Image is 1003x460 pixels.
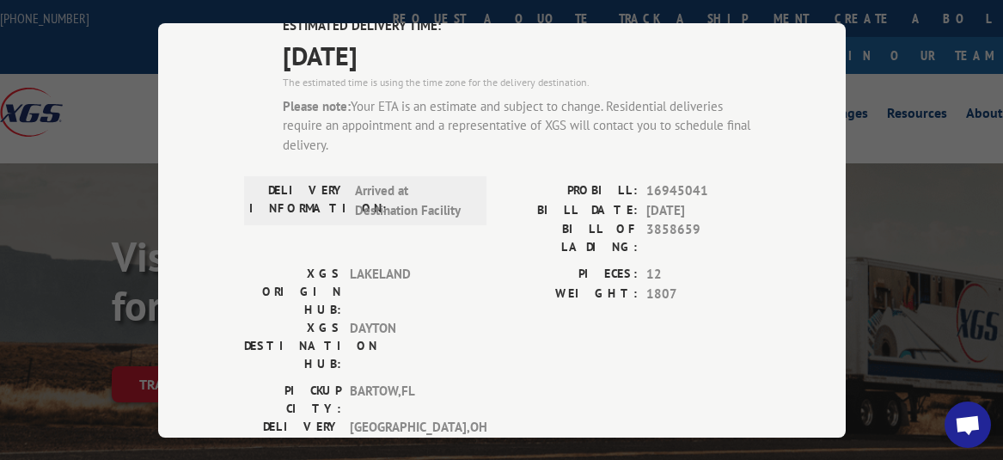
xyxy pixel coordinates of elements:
[350,319,466,373] span: DAYTON
[646,200,760,220] span: [DATE]
[283,16,760,36] label: ESTIMATED DELIVERY TIME:
[646,220,760,256] span: 3858659
[502,265,638,285] label: PIECES:
[646,265,760,285] span: 12
[244,418,341,454] label: DELIVERY CITY:
[350,382,466,418] span: BARTOW , FL
[646,284,760,304] span: 1807
[646,181,760,201] span: 16945041
[283,35,760,74] span: [DATE]
[244,265,341,319] label: XGS ORIGIN HUB:
[283,74,760,89] div: The estimated time is using the time zone for the delivery destination.
[244,319,341,373] label: XGS DESTINATION HUB:
[355,181,471,220] span: Arrived at Destination Facility
[945,402,991,448] div: Open chat
[502,181,638,201] label: PROBILL:
[502,284,638,304] label: WEIGHT:
[244,382,341,418] label: PICKUP CITY:
[283,96,760,155] div: Your ETA is an estimate and subject to change. Residential deliveries require an appointment and ...
[502,200,638,220] label: BILL DATE:
[350,418,466,454] span: [GEOGRAPHIC_DATA] , OH
[502,220,638,256] label: BILL OF LADING:
[283,97,351,113] strong: Please note:
[350,265,466,319] span: LAKELAND
[249,181,346,220] label: DELIVERY INFORMATION:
